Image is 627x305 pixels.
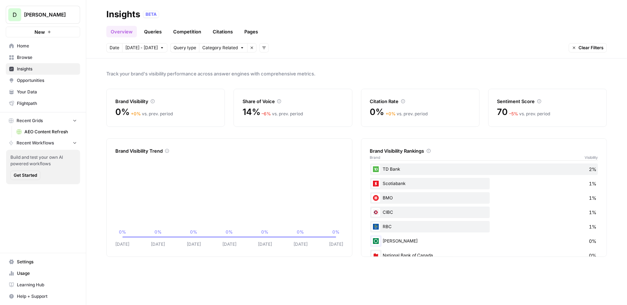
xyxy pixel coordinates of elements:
button: Recent Workflows [6,138,80,148]
img: kcpmxkneevr2udzs8zxtyxal421a [372,237,380,245]
a: Your Data [6,86,80,98]
button: New [6,27,80,37]
button: Help + Support [6,291,80,302]
span: 2% [589,166,596,173]
span: Track your brand's visibility performance across answer engines with comprehensive metrics. [106,70,607,77]
span: 70 [497,106,508,118]
span: 0% [589,237,596,245]
div: Share of Voice [243,98,343,105]
tspan: 0% [261,229,268,235]
tspan: 0% [297,229,304,235]
button: [DATE] - [DATE] [122,43,167,52]
div: RBC [370,221,598,232]
span: Query type [174,45,196,51]
div: vs. prev. period [509,111,550,117]
img: qosh4q9htd70lklthw2z0i2zz70l [372,194,380,202]
tspan: 0% [190,229,197,235]
span: Settings [17,259,77,265]
div: Citation Rate [370,98,471,105]
span: 1% [589,194,596,202]
span: 1% [589,180,596,187]
a: Opportunities [6,75,80,86]
div: National Bank of Canada [370,250,598,261]
span: Help + Support [17,293,77,300]
a: Home [6,40,80,52]
span: 1% [589,209,596,216]
span: – 6 % [262,111,271,116]
a: Competition [169,26,206,37]
tspan: 0% [119,229,126,235]
span: Insights [17,66,77,72]
span: 1% [589,223,596,230]
span: Flightpath [17,100,77,107]
span: Browse [17,54,77,61]
span: Get Started [14,172,37,179]
span: Usage [17,270,77,277]
div: Scotiabank [370,178,598,189]
div: Insights [106,9,140,20]
button: Category Related [199,43,247,52]
span: 0% [115,106,130,118]
a: Learning Hub [6,279,80,291]
span: + 0 % [131,111,141,116]
tspan: 0% [155,229,162,235]
a: AEO Content Refresh [13,126,80,138]
div: vs. prev. period [262,111,303,117]
div: TD Bank [370,163,598,175]
span: Date [110,45,119,51]
span: Category Related [202,45,238,51]
img: 0y7edzq254obdc8boshhjruxs126 [372,179,380,188]
a: Overview [106,26,137,37]
img: luiqrot2a7q2bol2kplcrr7rq8ap [372,251,380,260]
button: Workspace: Desjardins [6,6,80,24]
a: Usage [6,268,80,279]
div: [PERSON_NAME] [370,235,598,247]
tspan: 0% [226,229,233,235]
div: Brand Visibility [115,98,216,105]
span: Build and test your own AI powered workflows [10,154,76,167]
span: New [34,28,45,36]
span: AEO Content Refresh [24,129,77,135]
div: BMO [370,192,598,204]
a: Queries [140,26,166,37]
div: Brand Visibility Trend [115,147,344,154]
tspan: [DATE] [151,241,165,247]
span: 0% [589,252,596,259]
span: D [13,10,17,19]
tspan: [DATE] [222,241,236,247]
tspan: [DATE] [258,241,272,247]
span: Learning Hub [17,282,77,288]
tspan: [DATE] [115,241,129,247]
a: Flightpath [6,98,80,109]
img: rbfznl7ocbv2tm9cxguxmdjvr5sp [372,165,380,174]
div: vs. prev. period [386,111,428,117]
tspan: [DATE] [294,241,308,247]
a: Pages [240,26,262,37]
span: Visibility [585,154,598,160]
tspan: [DATE] [187,241,201,247]
span: Brand [370,154,381,160]
img: apjtpc0sjdht7gdvb5vbii9xi32o [372,222,380,231]
div: Sentiment Score [497,98,598,105]
div: BETA [143,11,159,18]
img: w9kfb3z5km9nug33mdce4r2lxxk7 [372,208,380,217]
span: Opportunities [17,77,77,84]
tspan: [DATE] [329,241,343,247]
span: Home [17,43,77,49]
button: Get Started [10,171,40,180]
span: [DATE] - [DATE] [125,45,158,51]
span: 0% [370,106,384,118]
button: Recent Grids [6,115,80,126]
span: Your Data [17,89,77,95]
div: Brand Visibility Rankings [370,147,598,154]
span: + 0 % [386,111,396,116]
a: Citations [208,26,237,37]
span: 14% [243,106,260,118]
a: Settings [6,256,80,268]
span: Clear Filters [578,45,604,51]
div: CIBC [370,207,598,218]
tspan: 0% [333,229,340,235]
span: Recent Workflows [17,140,54,146]
span: [PERSON_NAME] [24,11,68,18]
div: vs. prev. period [131,111,173,117]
